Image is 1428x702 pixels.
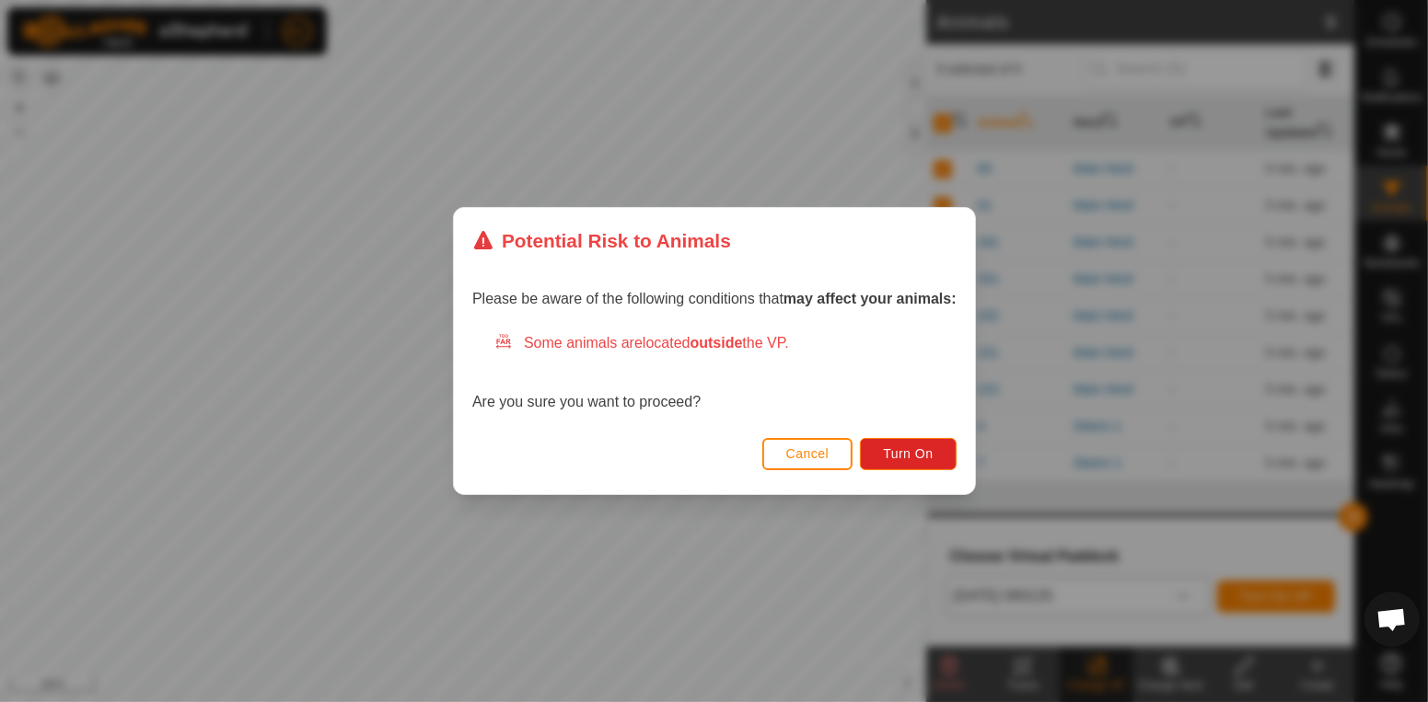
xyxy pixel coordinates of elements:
div: Are you sure you want to proceed? [472,332,957,413]
button: Turn On [860,438,956,470]
strong: outside [690,335,742,351]
span: Please be aware of the following conditions that [472,291,957,306]
div: Potential Risk to Animals [472,226,731,255]
div: Open chat [1364,592,1420,647]
button: Cancel [761,438,853,470]
strong: may affect your animals: [784,291,957,306]
span: Cancel [785,446,829,461]
div: Some animals are [494,332,957,354]
span: Turn On [883,446,933,461]
span: located the VP. [643,335,789,351]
